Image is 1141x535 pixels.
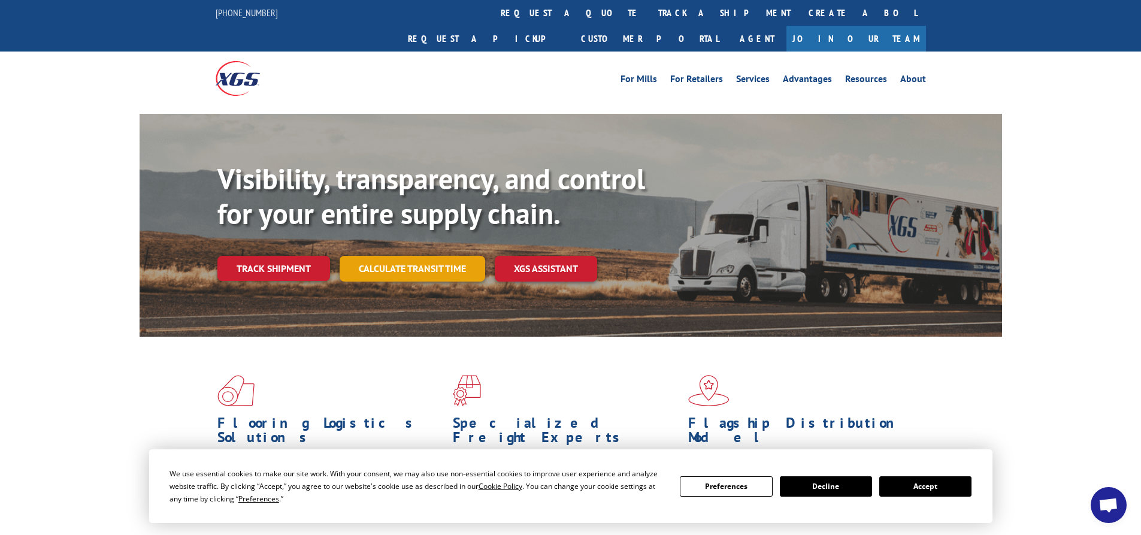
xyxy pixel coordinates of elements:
button: Preferences [680,476,772,497]
a: Advantages [783,74,832,87]
button: Decline [780,476,872,497]
a: About [900,74,926,87]
a: Services [736,74,770,87]
a: For Mills [621,74,657,87]
a: Join Our Team [786,26,926,52]
div: Open chat [1091,487,1127,523]
a: Track shipment [217,256,330,281]
h1: Specialized Freight Experts [453,416,679,451]
b: Visibility, transparency, and control for your entire supply chain. [217,160,645,232]
img: xgs-icon-flagship-distribution-model-red [688,375,730,406]
div: Cookie Consent Prompt [149,449,992,523]
span: Cookie Policy [479,481,522,491]
a: Customer Portal [572,26,728,52]
img: xgs-icon-focused-on-flooring-red [453,375,481,406]
span: Preferences [238,494,279,504]
img: xgs-icon-total-supply-chain-intelligence-red [217,375,255,406]
div: We use essential cookies to make our site work. With your consent, we may also use non-essential ... [170,467,665,505]
a: XGS ASSISTANT [495,256,597,282]
h1: Flagship Distribution Model [688,416,915,451]
a: Calculate transit time [340,256,485,282]
h1: Flooring Logistics Solutions [217,416,444,451]
a: For Retailers [670,74,723,87]
a: Request a pickup [399,26,572,52]
a: Agent [728,26,786,52]
button: Accept [879,476,971,497]
a: Resources [845,74,887,87]
a: [PHONE_NUMBER] [216,7,278,19]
